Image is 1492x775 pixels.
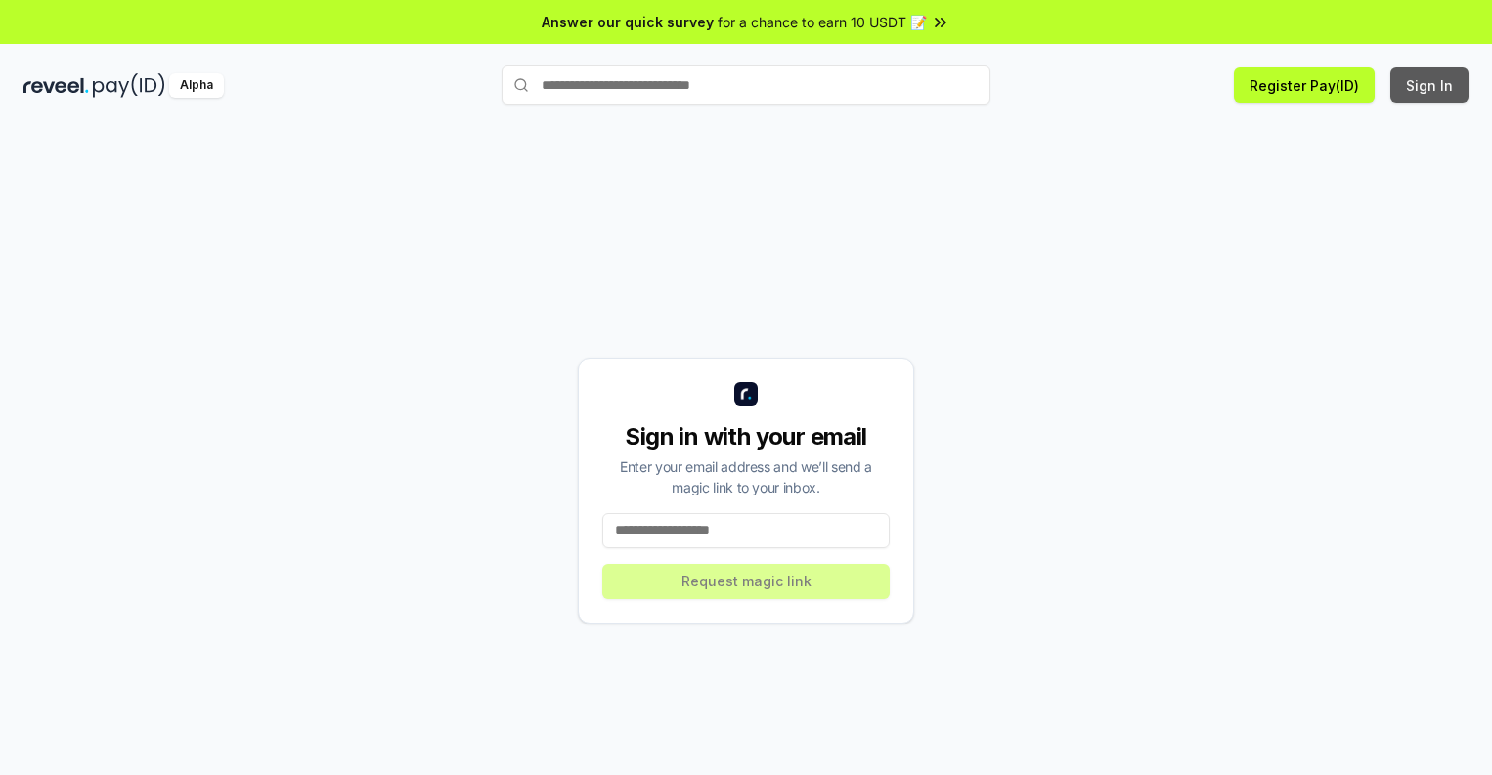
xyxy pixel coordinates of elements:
[23,73,89,98] img: reveel_dark
[734,382,758,406] img: logo_small
[1390,67,1469,103] button: Sign In
[602,421,890,452] div: Sign in with your email
[1234,67,1375,103] button: Register Pay(ID)
[169,73,224,98] div: Alpha
[542,12,714,32] span: Answer our quick survey
[93,73,165,98] img: pay_id
[602,456,890,497] div: Enter your email address and we’ll send a magic link to your inbox.
[718,12,927,32] span: for a chance to earn 10 USDT 📝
